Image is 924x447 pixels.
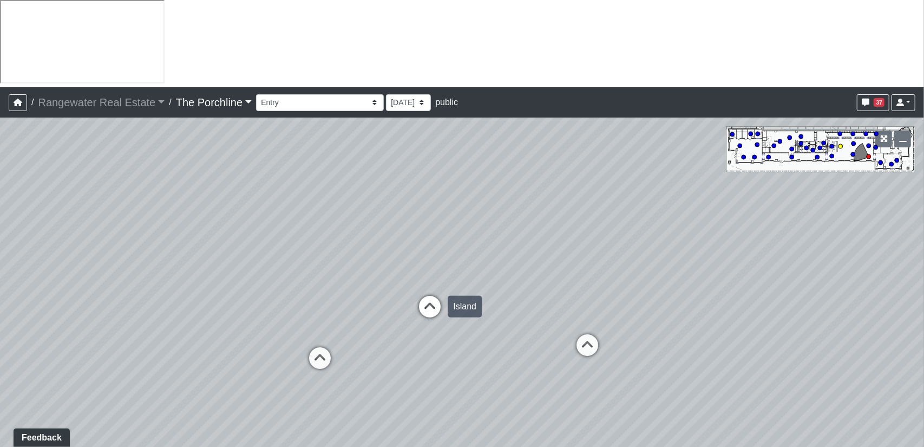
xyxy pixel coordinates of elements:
[165,92,175,113] span: /
[874,98,884,107] span: 37
[8,425,72,447] iframe: Ybug feedback widget
[857,94,889,111] button: 37
[38,92,165,113] a: Rangewater Real Estate
[435,98,458,107] span: public
[27,92,38,113] span: /
[176,92,252,113] a: The Porchline
[448,296,482,318] div: Island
